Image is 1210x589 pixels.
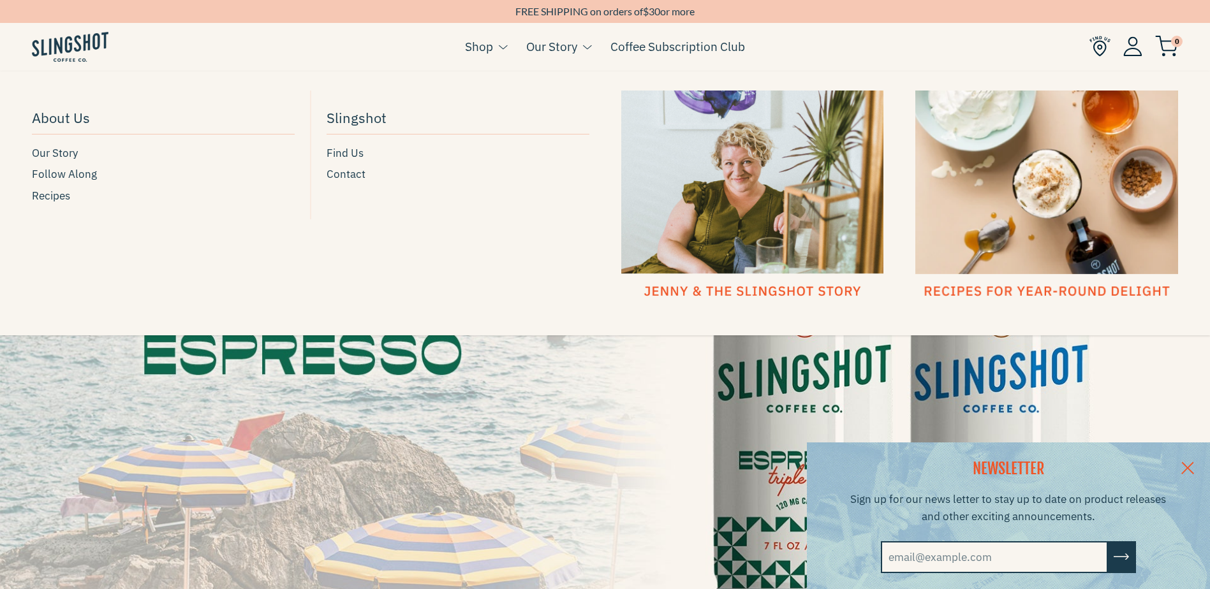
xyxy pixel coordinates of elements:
a: Our Story [32,145,295,162]
span: Follow Along [32,166,97,183]
span: About Us [32,106,90,129]
span: Recipes [32,187,70,205]
a: Find Us [327,145,589,162]
span: 30 [649,5,660,17]
span: Find Us [327,145,364,162]
a: Contact [327,166,589,183]
span: Our Story [32,145,78,162]
a: About Us [32,103,295,135]
a: Coffee Subscription Club [610,37,745,56]
span: 0 [1171,36,1183,47]
a: Our Story [526,37,577,56]
img: Account [1123,36,1142,56]
a: Slingshot [327,103,589,135]
img: Find Us [1089,36,1110,57]
span: Contact [327,166,365,183]
a: Recipes [32,187,295,205]
h2: NEWSLETTER [849,458,1168,480]
a: 0 [1155,39,1178,54]
input: email@example.com [881,541,1108,573]
span: Slingshot [327,106,387,129]
p: Sign up for our news letter to stay up to date on product releases and other exciting announcements. [849,491,1168,525]
a: Follow Along [32,166,295,183]
span: $ [643,5,649,17]
a: Shop [465,37,493,56]
img: cart [1155,36,1178,57]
